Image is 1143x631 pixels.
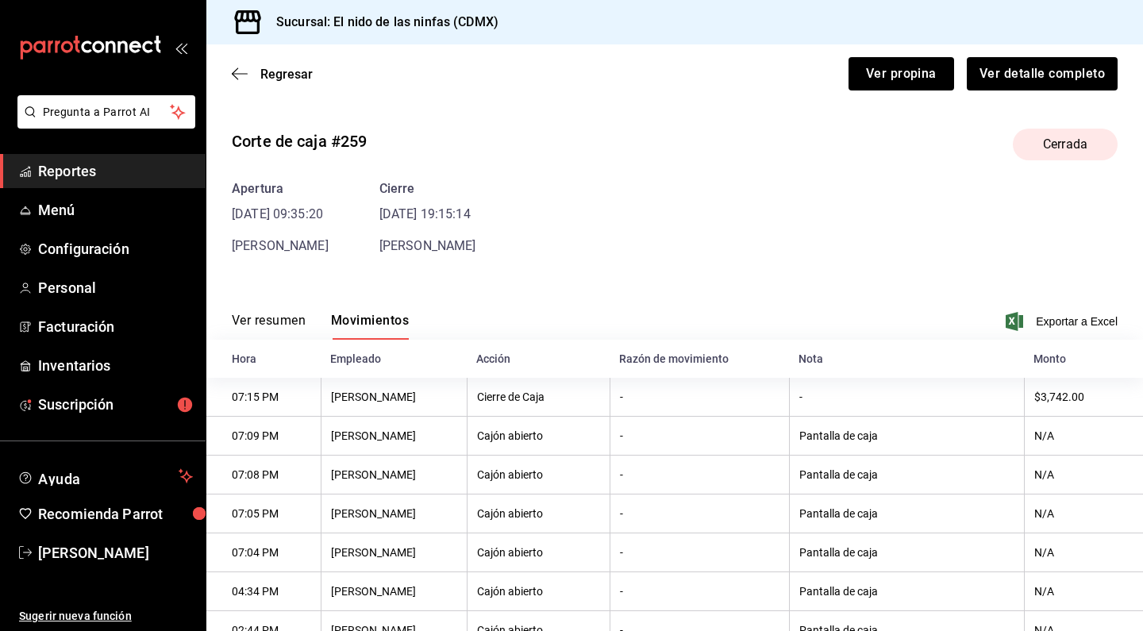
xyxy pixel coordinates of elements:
div: Apertura [232,179,329,198]
th: N/A [1024,417,1143,456]
th: Hora [206,340,321,378]
button: Movimientos [331,313,409,340]
span: Recomienda Parrot [38,503,193,525]
th: 07:04 PM [206,533,321,572]
time: [DATE] 09:35:20 [232,205,329,224]
span: Ayuda [38,467,172,486]
span: Inventarios [38,355,193,376]
th: 07:15 PM [206,378,321,417]
span: Personal [38,277,193,298]
time: [DATE] 19:15:14 [379,205,476,224]
th: - [610,378,789,417]
th: N/A [1024,572,1143,611]
span: Reportes [38,160,193,182]
div: navigation tabs [232,313,409,340]
span: [PERSON_NAME] [379,238,476,253]
th: - [610,533,789,572]
span: Menú [38,199,193,221]
th: Cajón abierto [467,572,610,611]
th: N/A [1024,494,1143,533]
th: Nota [789,340,1024,378]
th: - [610,494,789,533]
th: Cierre de Caja [467,378,610,417]
span: Facturación [38,316,193,337]
span: [PERSON_NAME] [232,238,329,253]
div: Corte de caja #259 [232,129,367,153]
span: Suscripción [38,394,193,415]
th: [PERSON_NAME] [321,572,467,611]
span: [PERSON_NAME] [38,542,193,564]
th: Cajón abierto [467,417,610,456]
button: Ver detalle completo [967,57,1118,90]
span: Configuración [38,238,193,260]
th: Acción [467,340,610,378]
th: - [610,456,789,494]
span: Pregunta a Parrot AI [43,104,171,121]
th: [PERSON_NAME] [321,494,467,533]
th: - [610,572,789,611]
span: Regresar [260,67,313,82]
button: Regresar [232,67,313,82]
th: [PERSON_NAME] [321,378,467,417]
th: Cajón abierto [467,533,610,572]
button: Exportar a Excel [1009,312,1118,331]
span: Sugerir nueva función [19,608,193,625]
th: - [610,417,789,456]
th: [PERSON_NAME] [321,456,467,494]
a: Pregunta a Parrot AI [11,115,195,132]
span: Cerrada [1033,135,1097,154]
button: Pregunta a Parrot AI [17,95,195,129]
th: [PERSON_NAME] [321,533,467,572]
th: 07:09 PM [206,417,321,456]
th: Pantalla de caja [789,572,1024,611]
button: open_drawer_menu [175,41,187,54]
th: 04:34 PM [206,572,321,611]
th: Pantalla de caja [789,494,1024,533]
th: $3,742.00 [1024,378,1143,417]
th: Razón de movimiento [610,340,789,378]
th: Pantalla de caja [789,533,1024,572]
button: Ver resumen [232,313,306,340]
th: Cajón abierto [467,456,610,494]
th: Cajón abierto [467,494,610,533]
th: Pantalla de caja [789,456,1024,494]
th: [PERSON_NAME] [321,417,467,456]
th: N/A [1024,533,1143,572]
th: 07:05 PM [206,494,321,533]
th: 07:08 PM [206,456,321,494]
th: - [789,378,1024,417]
button: Ver propina [849,57,954,90]
th: N/A [1024,456,1143,494]
h3: Sucursal: El nido de las ninfas (CDMX) [264,13,498,32]
div: Cierre [379,179,476,198]
th: Pantalla de caja [789,417,1024,456]
th: Monto [1024,340,1143,378]
th: Empleado [321,340,467,378]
